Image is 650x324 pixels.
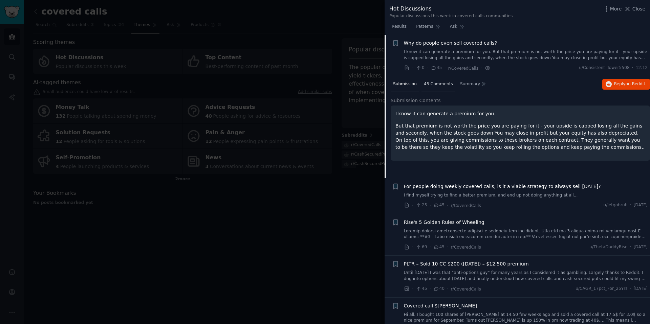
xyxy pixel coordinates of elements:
[404,302,477,309] a: Covered call $[PERSON_NAME]
[414,21,442,35] a: Patterns
[424,81,453,87] span: 45 Comments
[416,202,427,208] span: 25
[392,24,407,30] span: Results
[630,286,631,292] span: ·
[634,244,648,250] span: [DATE]
[632,65,633,71] span: ·
[460,81,480,87] span: Summary
[610,5,622,13] span: More
[427,65,428,72] span: ·
[589,244,628,250] span: u/ThetaDaddyRise
[404,49,648,61] a: I know it can generate a premium for you. But that premium is not worth the price you are paying ...
[412,202,413,209] span: ·
[448,66,478,71] span: r/CoveredCalls
[395,122,645,151] p: But that premium is not worth the price you are paying for it - your upside is capped losing all ...
[412,65,413,72] span: ·
[389,21,409,35] a: Results
[389,13,513,19] div: Popular discussions this week in covered calls communities
[404,183,601,190] a: For people doing weekly covered calls, is it a viable strategy to always sell [DATE]?
[404,219,484,226] a: Rise's 5 Golden Rules of Wheeling
[395,110,645,117] p: I know it can generate a premium for you.
[630,202,631,208] span: ·
[603,5,622,13] button: More
[636,65,648,71] span: 12:12
[412,285,413,293] span: ·
[603,202,627,208] span: u/letgobruh
[404,192,648,199] a: I find myself trying to find a better premium, and end up not doing anything at all...
[416,65,424,71] span: 0
[602,79,650,90] button: Replyon Reddit
[576,286,628,292] span: u/CAGR_17pct_For_25Yrs
[448,21,467,35] a: Ask
[404,260,529,268] a: PLTR – Sold 10 CC $200 ([DATE]) – $12,500 premium
[451,203,481,208] span: r/CoveredCalls
[451,287,481,292] span: r/CoveredCalls
[579,65,630,71] span: u/Consistent_Tower5508
[447,202,448,209] span: ·
[450,24,457,30] span: Ask
[431,65,442,71] span: 45
[433,244,445,250] span: 45
[416,244,427,250] span: 69
[416,286,427,292] span: 45
[632,5,645,13] span: Close
[444,65,446,72] span: ·
[634,202,648,208] span: [DATE]
[404,312,648,324] a: Hi all, I bought 100 shares of [PERSON_NAME] at 14.50 few weeks ago and sold a covered call at 17...
[451,245,481,250] span: r/CoveredCalls
[626,82,645,86] span: on Reddit
[481,65,482,72] span: ·
[433,202,445,208] span: 45
[430,202,431,209] span: ·
[412,244,413,251] span: ·
[404,228,648,240] a: Loremip dolorsi ametconsecte adipisci e seddoeiu tem incididunt. Utla etd ma 3 aliqua enima mi ve...
[389,5,513,13] div: Hot Discussions
[447,244,448,251] span: ·
[634,286,648,292] span: [DATE]
[416,24,433,30] span: Patterns
[624,5,645,13] button: Close
[630,244,631,250] span: ·
[404,40,497,47] a: Why do people even sell covered calls?
[393,81,417,87] span: Submission
[391,97,441,104] span: Submission Contents
[430,285,431,293] span: ·
[404,270,648,282] a: Until [DATE] I was that “anti-options guy” for many years as I considered it as gambling. Largely...
[447,285,448,293] span: ·
[430,244,431,251] span: ·
[433,286,445,292] span: 40
[614,81,645,87] span: Reply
